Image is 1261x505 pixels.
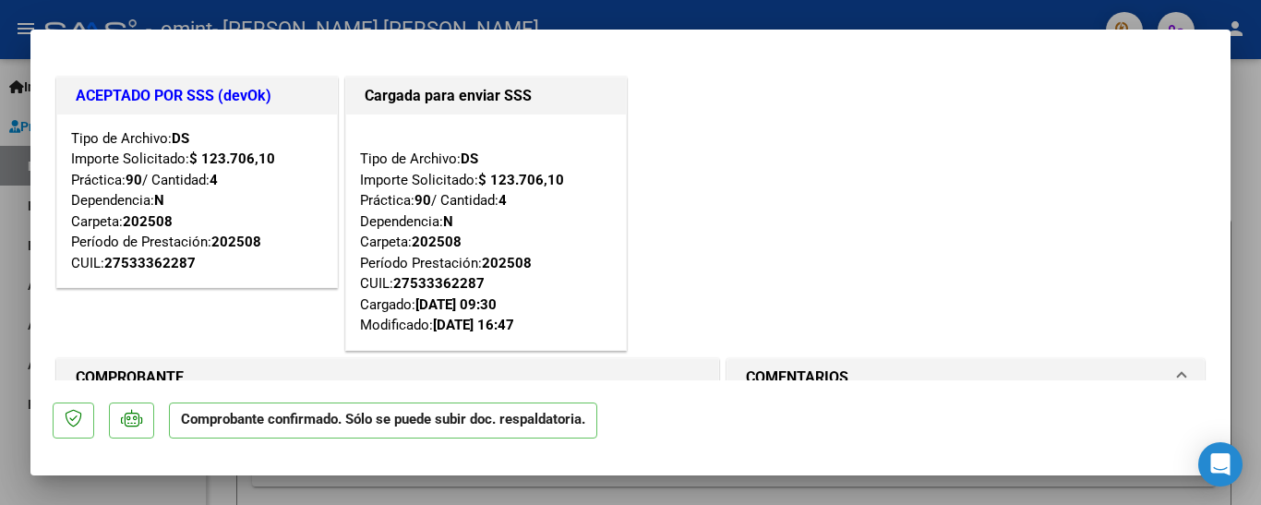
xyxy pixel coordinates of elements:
strong: 202508 [123,213,173,230]
div: Open Intercom Messenger [1198,442,1243,487]
div: Tipo de Archivo: Importe Solicitado: Práctica: / Cantidad: Dependencia: Carpeta: Período Prestaci... [360,128,612,336]
div: Tipo de Archivo: Importe Solicitado: Práctica: / Cantidad: Dependencia: Carpeta: Período de Prest... [71,128,323,274]
h1: Cargada para enviar SSS [365,85,607,107]
strong: N [443,213,453,230]
strong: 202508 [412,234,462,250]
span: Modificado: [360,317,514,333]
div: 27533362287 [104,253,196,274]
div: 27533362287 [393,273,485,295]
strong: [DATE] 16:47 [433,317,514,333]
strong: N [154,192,164,209]
mat-expansion-panel-header: COMENTARIOS [727,359,1204,396]
strong: DS [172,130,189,147]
strong: 90 [414,192,431,209]
strong: DS [461,150,478,167]
p: Comprobante confirmado. Sólo se puede subir doc. respaldatoria. [169,403,597,439]
strong: 4 [210,172,218,188]
strong: 90 [126,172,142,188]
strong: 202508 [211,234,261,250]
strong: 202508 [482,255,532,271]
h1: ACEPTADO POR SSS (devOk) [76,85,318,107]
h1: COMENTARIOS [746,367,848,389]
strong: $ 123.706,10 [189,150,275,167]
strong: [DATE] 09:30 [415,296,497,313]
strong: $ 123.706,10 [478,172,564,188]
strong: 4 [498,192,507,209]
strong: COMPROBANTE [76,368,184,386]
